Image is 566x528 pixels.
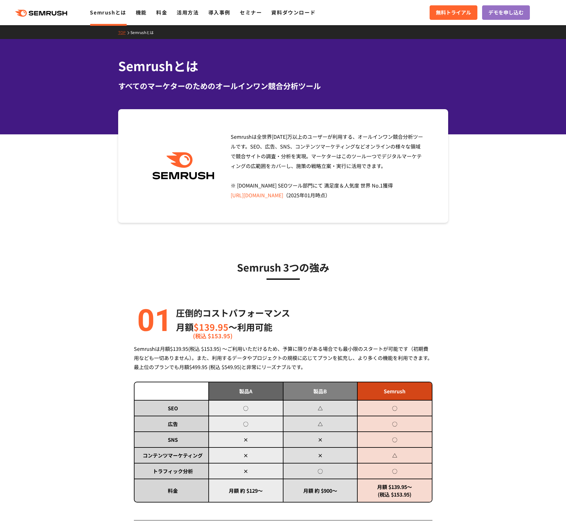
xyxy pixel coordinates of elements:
td: △ [283,400,358,416]
td: ◯ [283,463,358,479]
td: ◯ [357,432,432,447]
a: デモを申し込む [482,5,530,20]
a: TOP [118,30,130,35]
p: 月額 〜利用可能 [176,320,290,334]
a: 無料トライアル [430,5,477,20]
span: 無料トライアル [436,8,471,17]
a: 資料ダウンロード [271,8,316,16]
td: 料金 [135,479,209,502]
td: トラフィック分析 [135,463,209,479]
td: 月額 $139.95～ (税込 $153.95) [357,479,432,502]
td: ◯ [357,463,432,479]
span: Semrushは全世界[DATE]万以上のユーザーが利用する、オールインワン競合分析ツールです。SEO、広告、SNS、コンテンツマーケティングなどオンラインの様々な領域で競合サイトの調査・分析を... [231,133,423,199]
td: 広告 [135,416,209,432]
td: ◯ [209,400,283,416]
td: ◯ [357,416,432,432]
p: 圧倒的コストパフォーマンス [176,306,290,320]
td: △ [357,447,432,463]
td: 月額 約 $900～ [283,479,358,502]
td: Semrush [357,382,432,400]
span: デモを申し込む [488,8,524,17]
td: コンテンツマーケティング [135,447,209,463]
td: × [209,463,283,479]
h1: Semrushとは [118,57,448,75]
img: Semrush [149,152,217,180]
img: alt [134,306,172,334]
td: ◯ [357,400,432,416]
td: SNS [135,432,209,447]
td: SEO [135,400,209,416]
a: 活用方法 [177,8,199,16]
td: 製品B [283,382,358,400]
a: Semrushとは [130,30,158,35]
td: 製品A [209,382,283,400]
td: × [283,447,358,463]
td: ◯ [209,416,283,432]
div: Semrushは月額$139.95(税込 $153.95) ～ご利用いただけるため、予算に限りがある場合でも最小限のスタートが可能です（初期費用なども一切ありません）。また、利用するデータやプロ... [134,344,432,372]
td: × [209,447,283,463]
a: 導入事例 [208,8,230,16]
a: 機能 [136,8,147,16]
div: すべてのマーケターのためのオールインワン競合分析ツール [118,80,448,92]
a: セミナー [240,8,262,16]
h3: Semrush 3つの強み [134,259,432,275]
a: Semrushとは [90,8,126,16]
td: △ [283,416,358,432]
td: × [209,432,283,447]
span: (税込 $153.95) [193,329,233,343]
span: $139.95 [194,321,228,333]
a: 料金 [156,8,167,16]
a: [URL][DOMAIN_NAME] [231,191,283,199]
td: × [283,432,358,447]
td: 月額 約 $129～ [209,479,283,502]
